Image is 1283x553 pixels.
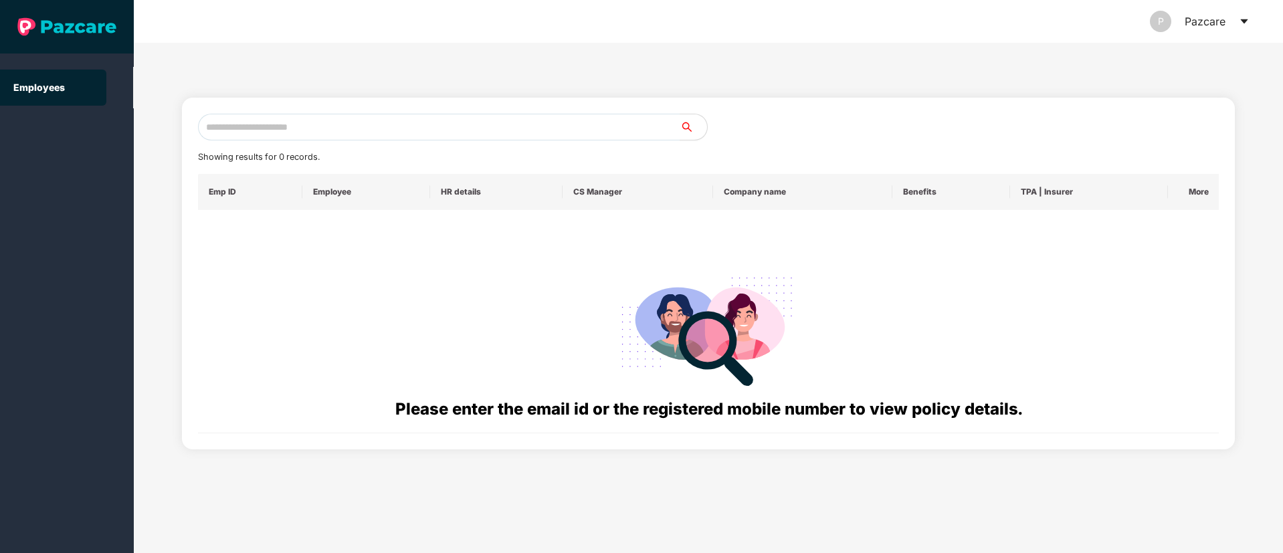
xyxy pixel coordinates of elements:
th: Company name [713,174,892,210]
th: Emp ID [198,174,303,210]
span: P [1158,11,1164,32]
th: HR details [430,174,562,210]
button: search [680,114,708,140]
th: TPA | Insurer [1010,174,1168,210]
th: Employee [302,174,430,210]
span: Please enter the email id or the registered mobile number to view policy details. [395,399,1022,419]
span: search [680,122,707,132]
a: Employees [13,82,65,93]
th: Benefits [892,174,1010,210]
img: svg+xml;base64,PHN2ZyB4bWxucz0iaHR0cDovL3d3dy53My5vcmcvMjAwMC9zdmciIHdpZHRoPSIyODgiIGhlaWdodD0iMj... [612,261,805,397]
span: Showing results for 0 records. [198,152,320,162]
th: More [1168,174,1219,210]
th: CS Manager [563,174,713,210]
span: caret-down [1239,16,1250,27]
